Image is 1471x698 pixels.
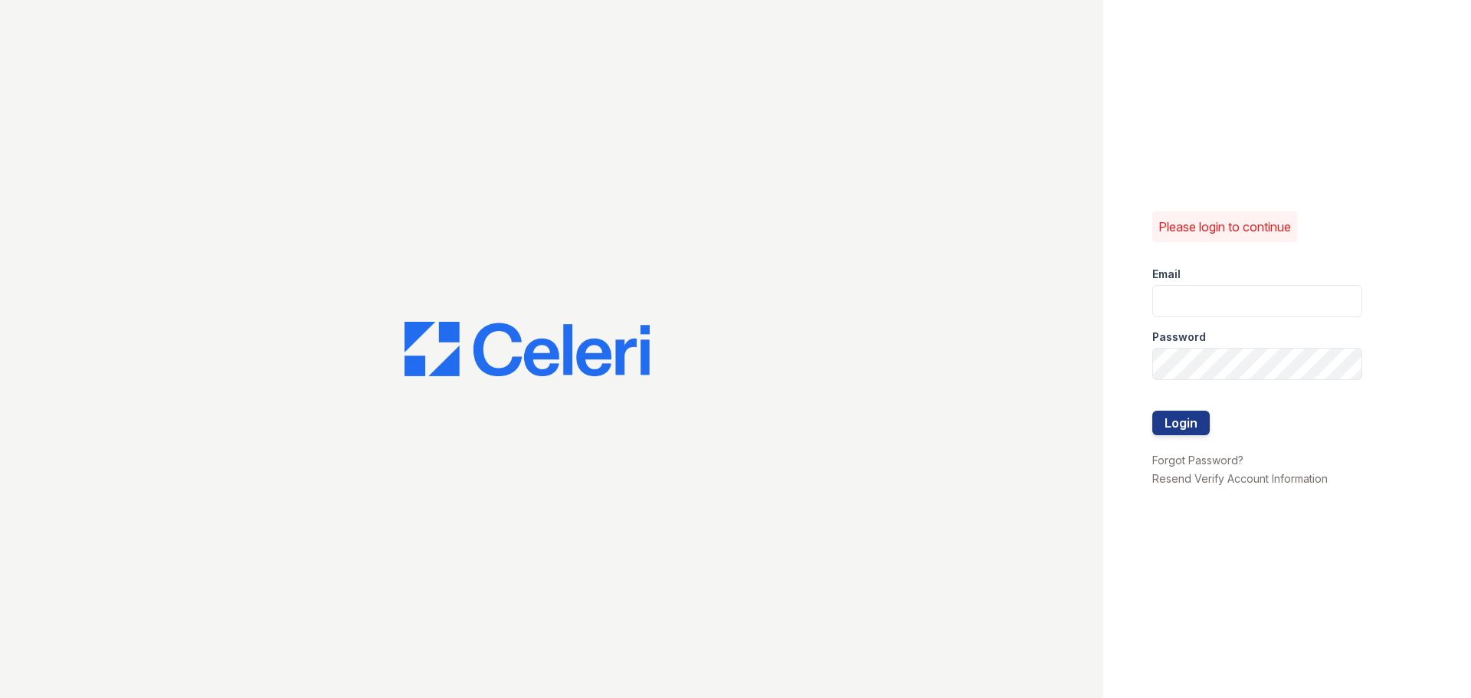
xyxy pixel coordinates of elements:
a: Resend Verify Account Information [1152,472,1328,485]
label: Password [1152,329,1206,345]
p: Please login to continue [1158,218,1291,236]
label: Email [1152,267,1181,282]
img: CE_Logo_Blue-a8612792a0a2168367f1c8372b55b34899dd931a85d93a1a3d3e32e68fde9ad4.png [405,322,650,377]
button: Login [1152,411,1210,435]
a: Forgot Password? [1152,454,1243,467]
